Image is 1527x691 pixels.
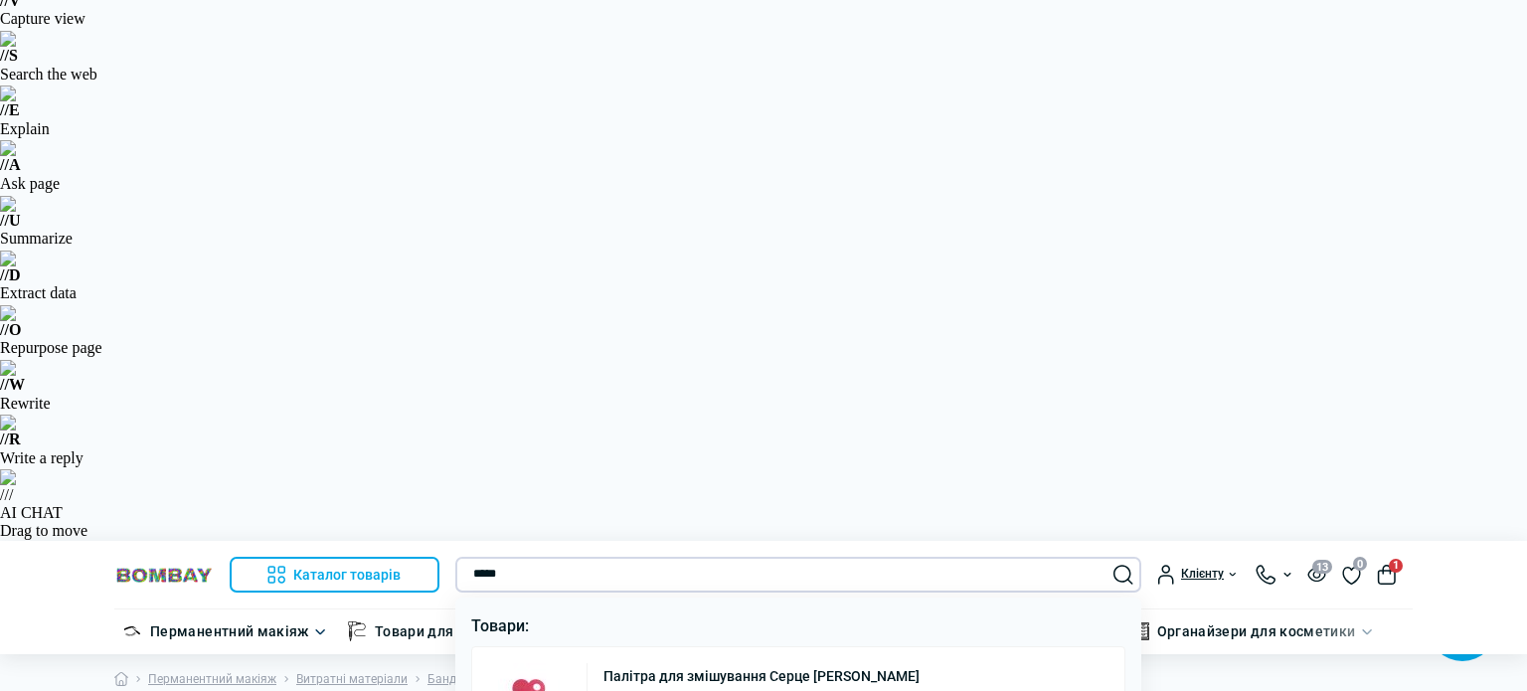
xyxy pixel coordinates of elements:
[1157,620,1356,642] a: Органайзери для косметики
[1307,566,1326,583] button: 13
[375,620,487,642] a: Товари для тату
[1377,565,1397,585] button: 1
[1389,559,1403,573] span: 1
[1342,563,1361,585] a: 0
[114,566,214,585] img: BOMBAY
[347,621,367,641] img: Товари для тату
[122,621,142,641] img: Перманентний макіяж
[1353,557,1367,571] span: 0
[603,669,920,683] a: Палітра для змішування Серце [PERSON_NAME]
[471,613,1126,639] p: Товари:
[230,557,439,593] button: Каталог товарів
[1113,565,1133,585] button: Search
[150,620,309,642] a: Перманентний макіяж
[1312,560,1332,574] span: 13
